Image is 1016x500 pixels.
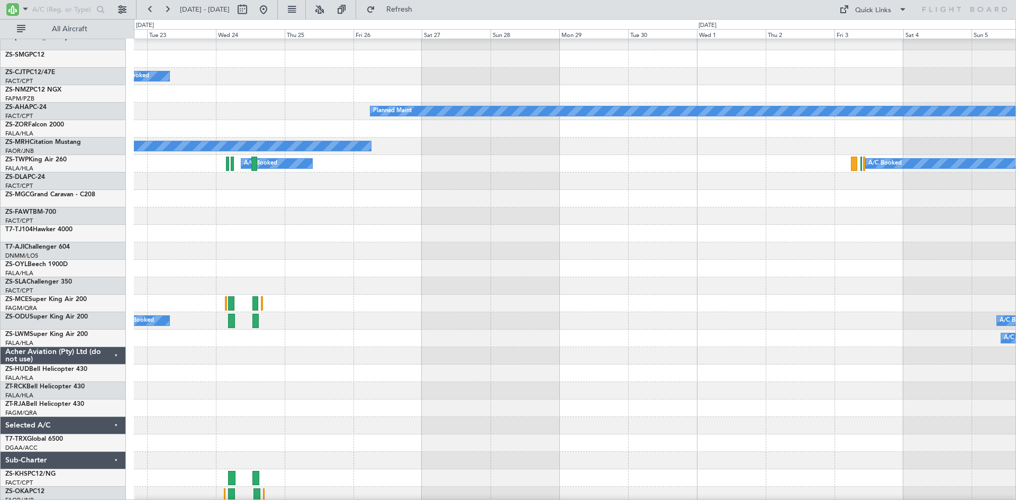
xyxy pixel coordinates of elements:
span: ZS-HUD [5,366,29,372]
a: FALA/HLA [5,130,33,138]
a: T7-AJIChallenger 604 [5,244,70,250]
a: FAOR/JNB [5,147,34,155]
span: ZT-RCK [5,384,26,390]
div: Fri 26 [353,29,422,39]
a: ZS-LWMSuper King Air 200 [5,331,88,338]
span: ZS-MCE [5,296,29,303]
input: A/C (Reg. or Type) [32,2,93,17]
a: ZS-FAWTBM-700 [5,209,56,215]
a: FACT/CPT [5,77,33,85]
span: ZS-MRH [5,139,30,146]
span: ZS-TWP [5,157,29,163]
span: ZS-SLA [5,279,26,285]
span: ZS-KHS [5,471,28,477]
a: ZS-MRHCitation Mustang [5,139,81,146]
div: Quick Links [855,5,891,16]
a: DGAA/ACC [5,444,38,452]
div: [DATE] [136,21,154,30]
a: FAPM/PZB [5,95,34,103]
a: FALA/HLA [5,269,33,277]
a: FALA/HLA [5,392,33,399]
a: ZS-MGCGrand Caravan - C208 [5,192,95,198]
span: T7-AJI [5,244,24,250]
a: FACT/CPT [5,182,33,190]
div: Sat 27 [422,29,491,39]
button: All Aircraft [12,21,115,38]
div: Mon 29 [559,29,628,39]
a: ZS-AHAPC-24 [5,104,47,111]
div: Planned Maint [373,103,412,119]
a: ZS-ZORFalcon 2000 [5,122,64,128]
span: ZS-NMZ [5,87,30,93]
span: ZS-OYL [5,261,28,268]
span: T7-TJ104 [5,226,33,233]
a: FAGM/QRA [5,409,37,417]
a: DNMM/LOS [5,252,38,260]
span: Refresh [377,6,422,13]
span: ZS-SMG [5,52,29,58]
a: FACT/CPT [5,287,33,295]
a: ZS-DLAPC-24 [5,174,45,180]
a: ZS-SMGPC12 [5,52,44,58]
div: A/C Booked [868,156,902,171]
span: [DATE] - [DATE] [180,5,230,14]
div: Thu 2 [766,29,834,39]
button: Refresh [361,1,425,18]
div: Tue 30 [628,29,697,39]
div: A/C Booked [121,313,154,329]
a: ZS-KHSPC12/NG [5,471,56,477]
div: Sat 4 [903,29,972,39]
a: ZS-SLAChallenger 350 [5,279,72,285]
div: Wed 1 [697,29,766,39]
a: ZT-RCKBell Helicopter 430 [5,384,85,390]
div: Tue 23 [147,29,216,39]
span: ZS-ODU [5,314,30,320]
a: ZS-CJTPC12/47E [5,69,55,76]
div: [DATE] [698,21,716,30]
a: T7-TRXGlobal 6500 [5,436,63,442]
span: ZS-DLA [5,174,28,180]
div: A/C Booked [244,156,277,171]
span: ZS-MGC [5,192,30,198]
a: FACT/CPT [5,112,33,120]
div: Fri 3 [834,29,903,39]
div: Wed 24 [216,29,285,39]
a: ZS-OYLBeech 1900D [5,261,68,268]
a: ZS-MCESuper King Air 200 [5,296,87,303]
div: Sun 28 [491,29,559,39]
a: FACT/CPT [5,479,33,487]
a: ZS-NMZPC12 NGX [5,87,61,93]
button: Quick Links [834,1,912,18]
span: ZS-ZOR [5,122,28,128]
a: ZT-RJABell Helicopter 430 [5,401,84,407]
span: ZS-AHA [5,104,29,111]
a: ZS-TWPKing Air 260 [5,157,67,163]
span: All Aircraft [28,25,112,33]
span: T7-TRX [5,436,27,442]
span: ZT-RJA [5,401,26,407]
a: FAGM/QRA [5,304,37,312]
a: ZS-OKAPC12 [5,488,44,495]
a: FACT/CPT [5,217,33,225]
a: FALA/HLA [5,374,33,382]
a: T7-TJ104Hawker 4000 [5,226,72,233]
span: ZS-FAW [5,209,29,215]
span: ZS-OKA [5,488,29,495]
div: Thu 25 [285,29,353,39]
span: ZS-LWM [5,331,30,338]
a: FALA/HLA [5,165,33,172]
a: FALA/HLA [5,339,33,347]
span: ZS-CJT [5,69,26,76]
a: ZS-HUDBell Helicopter 430 [5,366,87,372]
a: ZS-ODUSuper King Air 200 [5,314,88,320]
